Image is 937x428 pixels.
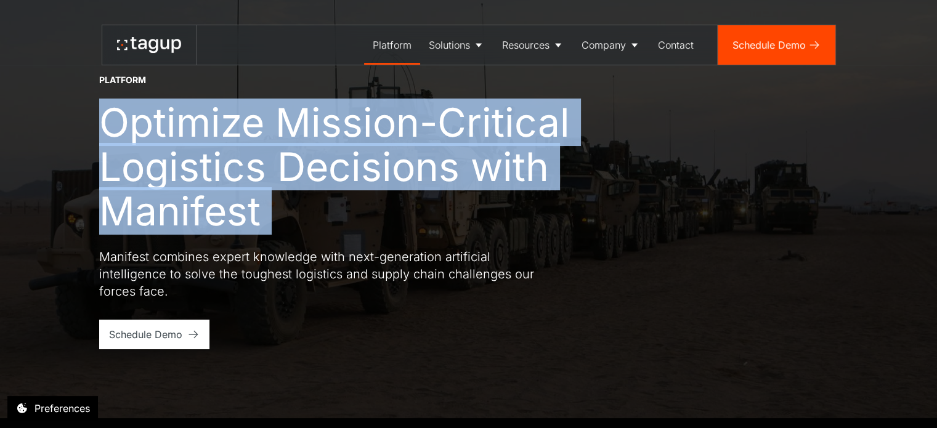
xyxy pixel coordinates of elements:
div: Platform [99,74,146,86]
div: Platform [373,38,412,52]
p: Manifest combines expert knowledge with next-generation artificial intelligence to solve the toug... [99,248,543,300]
div: Contact [658,38,694,52]
a: Contact [649,25,702,65]
a: Company [573,25,649,65]
a: Schedule Demo [99,320,209,349]
div: Resources [502,38,550,52]
a: Schedule Demo [718,25,835,65]
h1: Optimize Mission-Critical Logistics Decisions with Manifest [99,100,617,233]
a: Resources [493,25,573,65]
div: Preferences [34,401,90,416]
a: Solutions [420,25,493,65]
div: Company [582,38,626,52]
div: Schedule Demo [109,327,182,342]
div: Solutions [429,38,470,52]
a: Platform [364,25,420,65]
div: Schedule Demo [732,38,806,52]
